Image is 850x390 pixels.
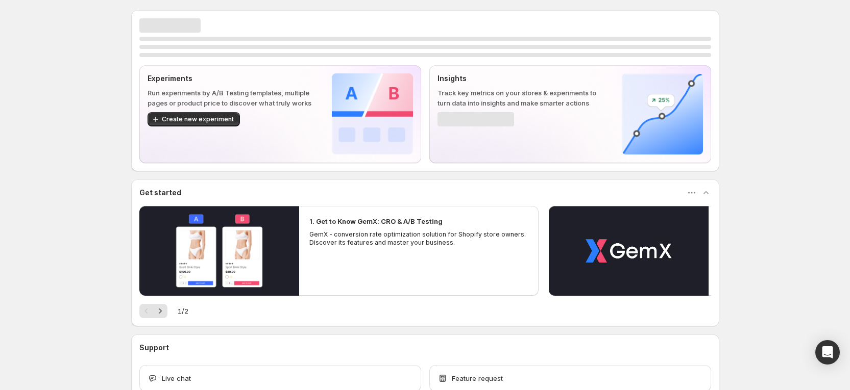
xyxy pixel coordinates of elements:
h3: Get started [139,188,181,198]
button: Play video [139,206,299,296]
span: Live chat [162,373,191,383]
button: Play video [549,206,709,296]
h3: Support [139,343,169,353]
button: Create new experiment [148,112,240,126]
p: Experiments [148,73,315,84]
button: Next [153,304,167,318]
p: GemX - conversion rate optimization solution for Shopify store owners. Discover its features and ... [309,230,529,247]
p: Track key metrics on your stores & experiments to turn data into insights and make smarter actions [438,88,605,108]
span: Create new experiment [162,115,234,123]
span: Feature request [452,373,503,383]
p: Insights [438,73,605,84]
img: Insights [622,73,703,154]
span: 1 / 2 [178,306,188,316]
div: Open Intercom Messenger [815,340,840,365]
nav: Pagination [139,304,167,318]
p: Run experiments by A/B Testing templates, multiple pages or product price to discover what truly ... [148,88,315,108]
img: Experiments [332,73,413,154]
h2: 1. Get to Know GemX: CRO & A/B Testing [309,216,443,226]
